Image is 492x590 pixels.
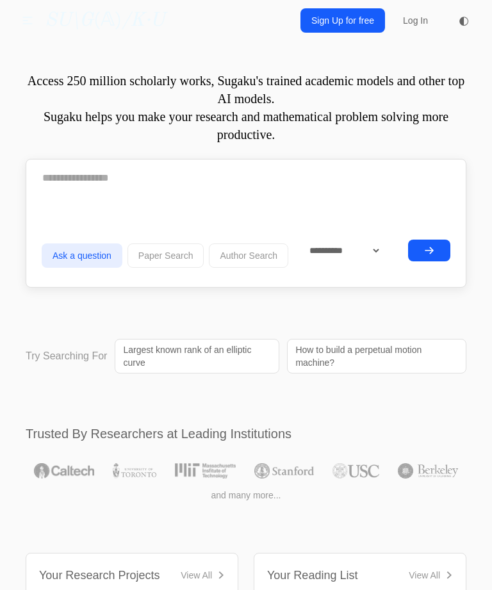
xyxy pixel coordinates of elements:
div: View All [409,569,440,582]
div: Your Research Projects [39,566,160,584]
div: Your Reading List [267,566,357,584]
span: ◐ [459,15,469,26]
i: SU\G [45,11,94,30]
img: MIT [175,463,236,479]
a: Sign Up for free [300,8,385,33]
button: Author Search [209,243,288,268]
i: /K·U [122,11,165,30]
a: How to build a perpetual motion machine? [287,339,466,373]
p: Try Searching For [26,348,107,364]
a: Largest known rank of an elliptic curve [115,339,279,373]
span: and many more... [211,489,281,502]
a: SU\G(𝔸)/K·U [45,9,165,32]
a: View All [409,569,453,582]
button: Paper Search [127,243,204,268]
button: ◐ [451,8,477,33]
h2: Trusted By Researchers at Leading Institutions [26,425,466,443]
a: Log In [395,9,436,32]
img: Stanford [254,463,314,479]
button: Ask a question [42,243,122,268]
img: Caltech [34,463,94,479]
img: USC [332,463,379,479]
a: View All [181,569,225,582]
img: UC Berkeley [398,463,458,479]
div: View All [181,569,212,582]
p: Access 250 million scholarly works, Sugaku's trained academic models and other top AI models. Sug... [26,72,466,143]
img: University of Toronto [113,463,156,479]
